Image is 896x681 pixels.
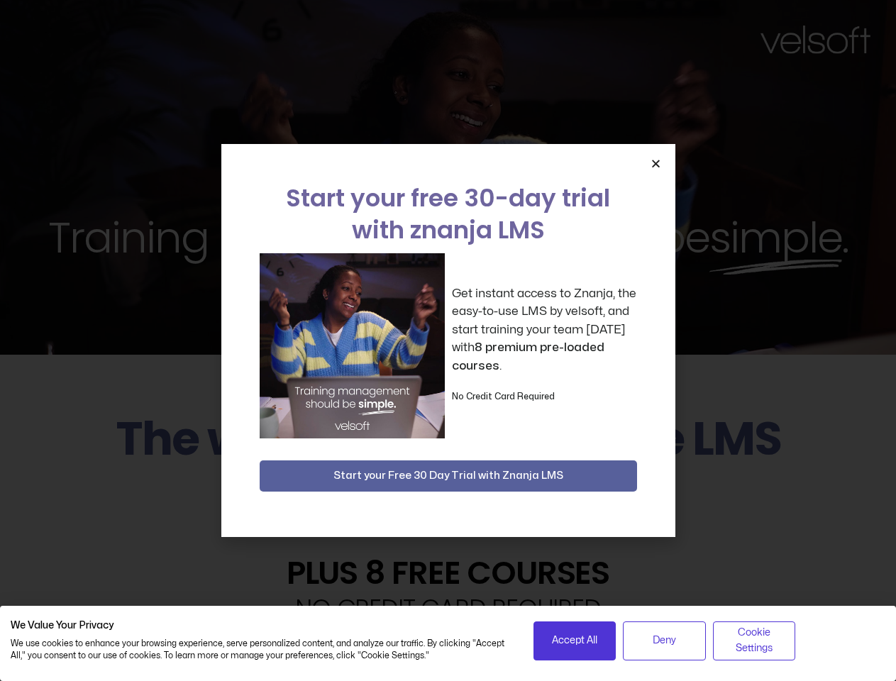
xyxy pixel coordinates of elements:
button: Deny all cookies [623,621,706,660]
strong: No Credit Card Required [452,392,555,401]
img: a woman sitting at her laptop dancing [260,253,445,438]
p: Get instant access to Znanja, the easy-to-use LMS by velsoft, and start training your team [DATE]... [452,284,637,375]
a: Close [651,158,661,169]
h2: Start your free 30-day trial with znanja LMS [260,182,637,246]
span: Deny [653,633,676,648]
p: We use cookies to enhance your browsing experience, serve personalized content, and analyze our t... [11,638,512,662]
span: Accept All [552,633,597,648]
span: Start your Free 30 Day Trial with Znanja LMS [333,467,563,485]
span: Cookie Settings [722,625,787,657]
button: Adjust cookie preferences [713,621,796,660]
button: Start your Free 30 Day Trial with Znanja LMS [260,460,637,492]
h2: We Value Your Privacy [11,619,512,632]
strong: 8 premium pre-loaded courses [452,341,604,372]
button: Accept all cookies [533,621,616,660]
